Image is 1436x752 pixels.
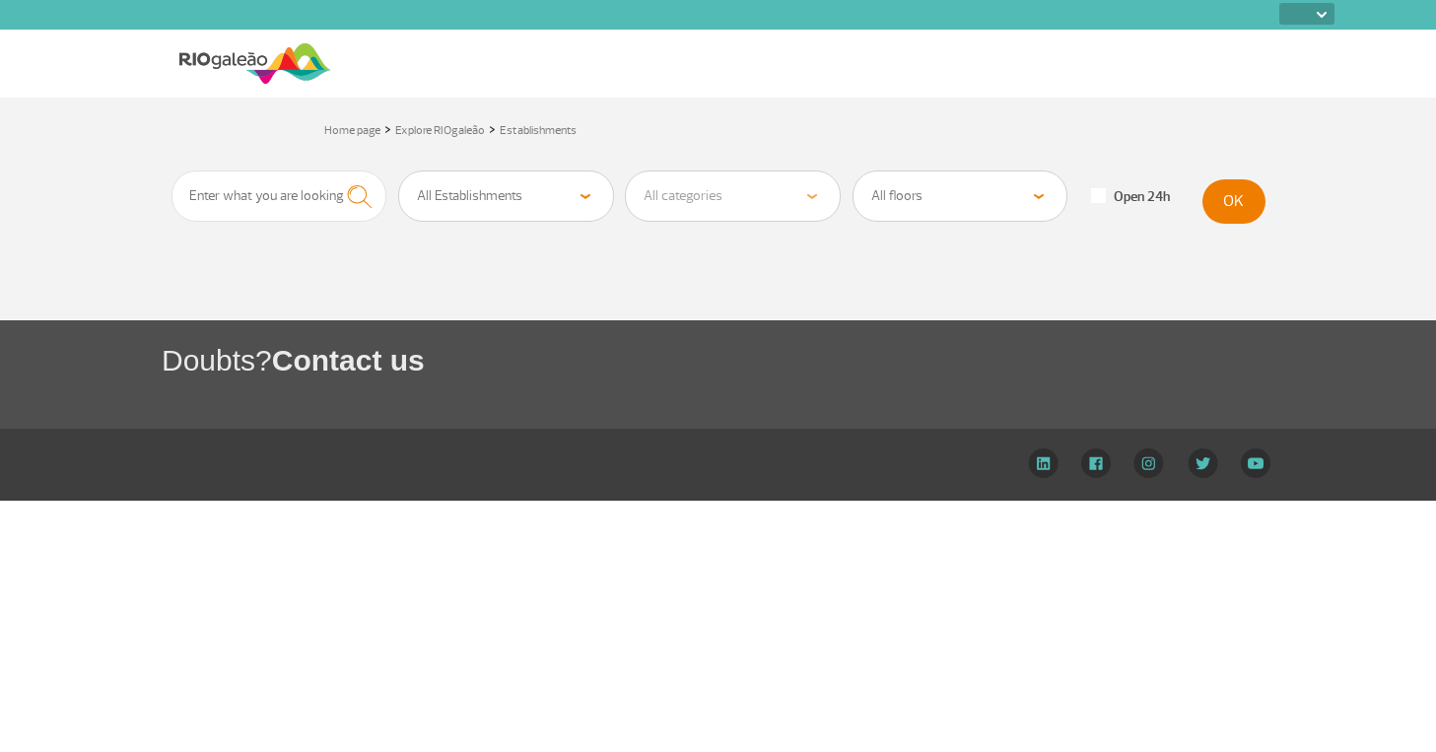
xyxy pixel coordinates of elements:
[171,171,387,222] input: Enter what you are looking for
[1188,448,1218,478] img: Twitter
[500,123,577,138] a: Establishments
[1081,448,1111,478] img: Facebook
[324,123,380,138] a: Home page
[489,117,496,140] a: >
[1091,188,1170,206] label: Open 24h
[1241,448,1270,478] img: YouTube
[395,123,485,138] a: Explore RIOgaleão
[384,117,391,140] a: >
[1028,448,1059,478] img: LinkedIn
[1133,448,1164,478] img: Instagram
[1202,179,1265,224] button: OK
[162,340,1436,380] h1: Doubts?
[272,344,425,376] span: Contact us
